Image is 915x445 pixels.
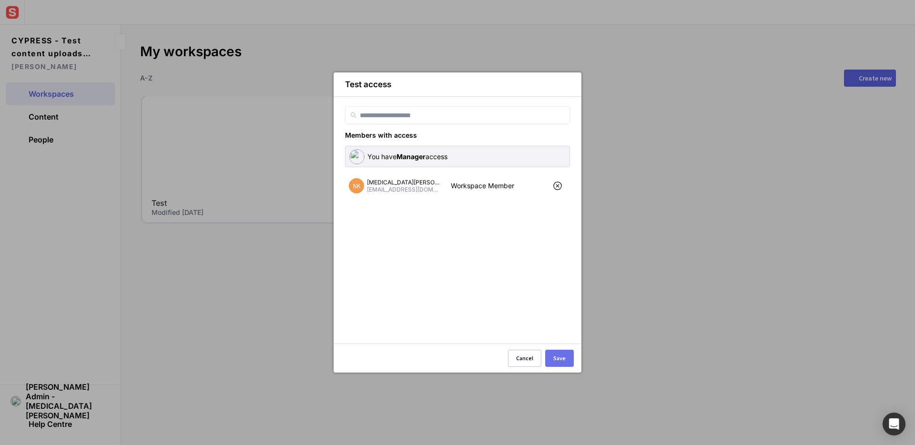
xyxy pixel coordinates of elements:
[553,355,566,361] div: Save
[447,175,532,196] div: Workspace Member
[353,182,361,189] text: NK
[508,350,541,367] button: Cancel
[396,152,426,161] b: Manager
[345,131,417,139] span: Members with access
[345,81,391,89] div: Test access
[516,355,533,361] div: Cancel
[367,186,439,193] div: [EMAIL_ADDRESS][DOMAIN_NAME]
[367,179,439,186] div: [MEDICAL_DATA][PERSON_NAME]
[545,350,574,367] button: Save
[883,413,905,435] div: Open Intercom Messenger
[367,152,447,162] span: You have access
